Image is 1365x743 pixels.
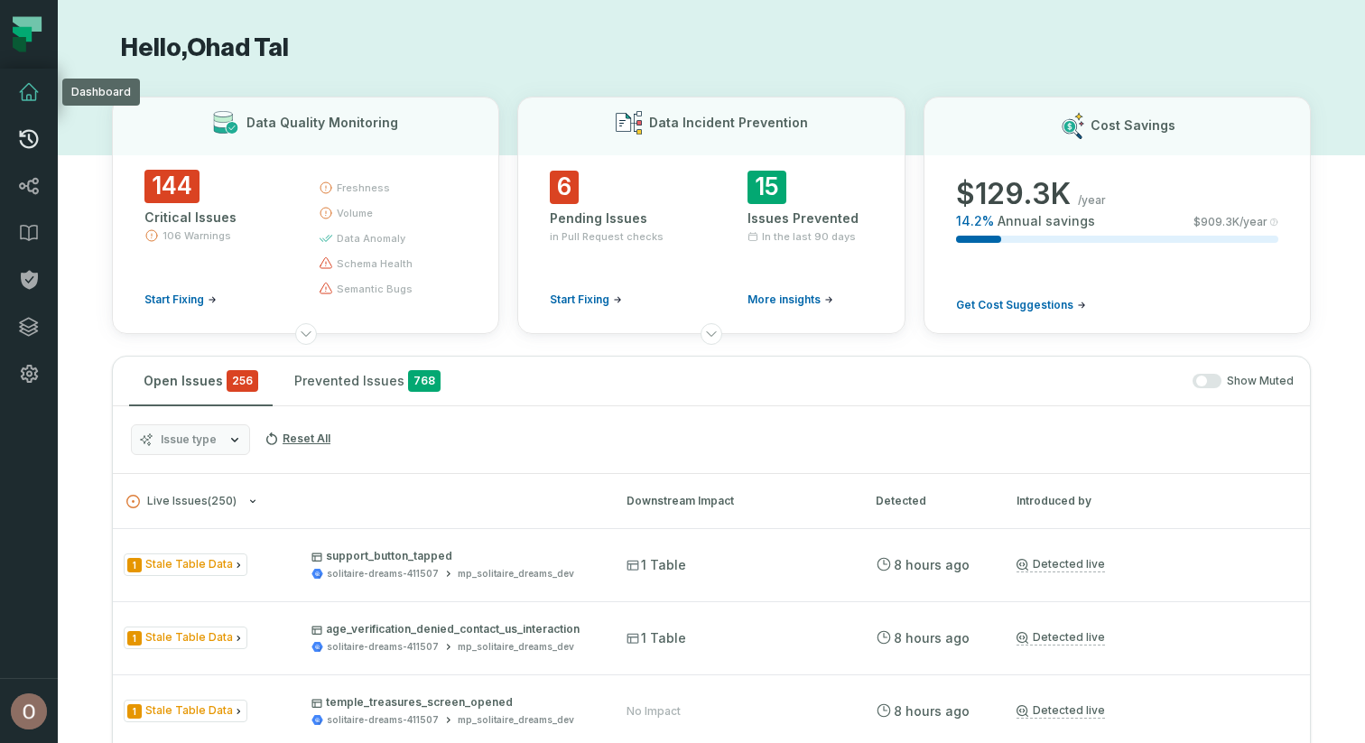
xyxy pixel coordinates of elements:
[550,229,664,244] span: in Pull Request checks
[337,282,413,296] span: semantic bugs
[1017,630,1105,645] a: Detected live
[161,432,217,447] span: Issue type
[894,557,970,572] relative-time: Aug 23, 2025, 10:12 AM GMT+3
[1017,703,1105,719] a: Detected live
[1091,116,1175,135] h3: Cost Savings
[550,293,609,307] span: Start Fixing
[70,324,193,360] button: Take the tour
[876,493,984,509] div: Detected
[112,97,499,334] button: Data Quality Monitoring144Critical Issues106 WarningsStart Fixingfreshnessvolumedata anomalyschem...
[150,608,212,621] span: Messages
[458,713,574,727] div: mp_solitaire_dreams_dev
[18,165,64,184] p: 5 steps
[124,627,247,649] span: Issue Type
[924,97,1311,334] button: Cost Savings$129.3K/year14.2%Annual savings$909.3K/yearGet Cost Suggestions
[337,181,390,195] span: freshness
[280,357,455,405] button: Prevented Issues
[311,695,593,710] p: temple_treasures_screen_opened
[33,528,328,557] div: 3Data Catalog
[33,460,328,488] div: 2Lineage Graph
[124,553,247,576] span: Issue Type
[458,640,574,654] div: mp_solitaire_dreams_dev
[550,209,675,228] div: Pending Issues
[317,7,349,40] div: Close
[337,206,373,220] span: volume
[956,298,1073,312] span: Get Cost Suggestions
[25,70,336,102] div: Welcome, Ohad!
[70,466,306,484] div: Lineage Graph
[311,549,593,563] p: support_button_tapped
[327,640,439,654] div: solitaire-dreams-411507
[120,563,240,636] button: Messages
[894,630,970,645] relative-time: Aug 23, 2025, 10:12 AM GMT+3
[144,293,204,307] span: Start Fixing
[62,79,140,106] div: Dashboard
[227,370,258,392] span: critical issues and errors combined
[327,567,439,580] div: solitaire-dreams-411507
[33,236,328,265] div: 1Find your Data Assets
[144,209,286,227] div: Critical Issues
[246,114,398,132] h3: Data Quality Monitoring
[762,229,856,244] span: In the last 90 days
[627,704,681,719] div: No Impact
[894,703,970,719] relative-time: Aug 23, 2025, 10:12 AM GMT+3
[70,534,306,553] div: Data Catalog
[70,397,209,416] button: Mark as completed
[747,171,786,204] span: 15
[127,704,142,719] span: Severity
[337,256,413,271] span: schema health
[282,608,320,621] span: Tasks
[42,608,79,621] span: Home
[70,242,306,260] div: Find your Data Assets
[998,212,1095,230] span: Annual savings
[1078,193,1106,208] span: /year
[257,424,338,453] button: Reset All
[337,231,405,246] span: data anomaly
[458,567,574,580] div: mp_solitaire_dreams_dev
[70,272,314,310] div: Quickly find the right data asset in your stack.
[627,556,686,574] span: 1 Table
[649,114,808,132] h3: Data Incident Prevention
[550,293,622,307] a: Start Fixing
[131,424,250,455] button: Issue type
[127,558,142,572] span: Severity
[327,713,439,727] div: solitaire-dreams-411507
[627,493,843,509] div: Downstream Impact
[162,228,231,243] span: 106 Warnings
[956,212,994,230] span: 14.2 %
[238,165,343,184] p: About 5 minutes
[112,33,1311,64] h1: Hello, Ohad Tal
[1193,215,1267,229] span: $ 909.3K /year
[550,171,579,204] span: 6
[1017,557,1105,572] a: Detected live
[627,629,686,647] span: 1 Table
[126,495,594,508] button: Live Issues(250)
[129,357,273,405] button: Open Issues
[747,293,821,307] span: More insights
[408,370,441,392] span: 768
[144,293,217,307] a: Start Fixing
[144,170,200,203] span: 144
[462,374,1294,389] div: Show Muted
[124,700,247,722] span: Issue Type
[25,102,336,145] div: Check out these product tours to help you get started with Foundational.
[126,495,237,508] span: Live Issues ( 250 )
[241,563,361,636] button: Tasks
[11,693,47,729] img: avatar of Ohad Tal
[956,176,1071,212] span: $ 129.3K
[517,97,905,334] button: Data Incident Prevention6Pending Issuesin Pull Request checksStart Fixing15Issues PreventedIn the...
[956,298,1086,312] a: Get Cost Suggestions
[1017,493,1296,509] div: Introduced by
[747,209,873,228] div: Issues Prevented
[747,293,833,307] a: More insights
[153,8,211,39] h1: Tasks
[127,631,142,645] span: Severity
[311,622,593,636] p: age_verification_denied_contact_us_interaction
